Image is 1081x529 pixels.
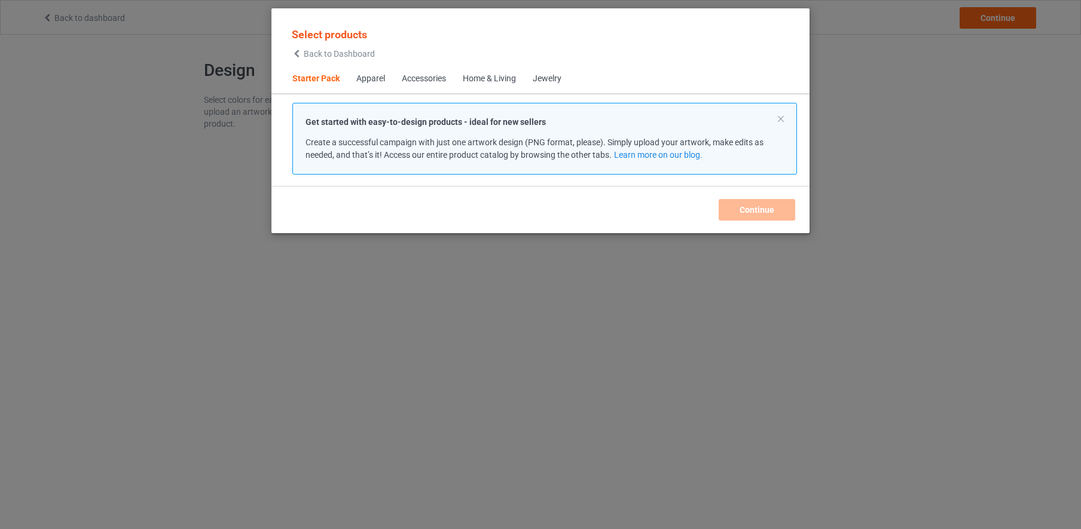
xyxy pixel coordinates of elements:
div: Apparel [356,73,385,85]
div: Home & Living [463,73,516,85]
span: Select products [292,28,367,41]
span: Back to Dashboard [304,49,375,59]
strong: Get started with easy-to-design products - ideal for new sellers [306,117,546,127]
a: Learn more on our blog. [614,150,703,160]
span: Create a successful campaign with just one artwork design (PNG format, please). Simply upload you... [306,137,764,160]
span: Starter Pack [284,65,348,93]
div: Accessories [402,73,446,85]
div: Jewelry [533,73,561,85]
